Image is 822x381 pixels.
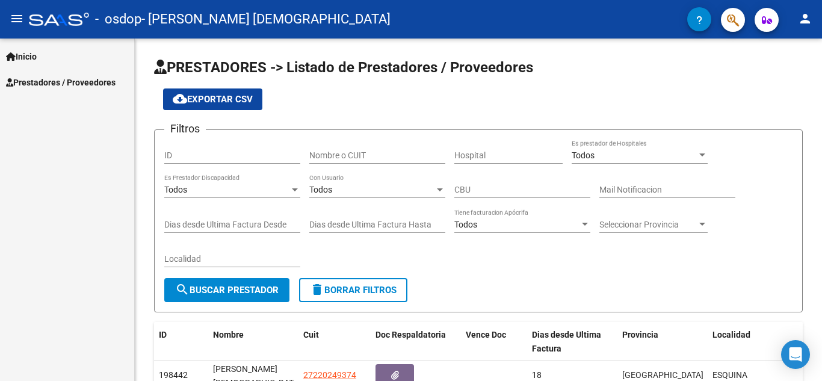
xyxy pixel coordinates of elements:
[466,330,506,339] span: Vence Doc
[309,185,332,194] span: Todos
[164,185,187,194] span: Todos
[310,282,324,297] mat-icon: delete
[532,330,601,353] span: Dias desde Ultima Factura
[95,6,141,33] span: - osdop
[6,50,37,63] span: Inicio
[781,340,810,369] div: Open Intercom Messenger
[164,120,206,137] h3: Filtros
[622,370,703,380] span: [GEOGRAPHIC_DATA]
[159,330,167,339] span: ID
[572,150,595,160] span: Todos
[299,278,407,302] button: Borrar Filtros
[159,370,188,380] span: 198442
[10,11,24,26] mat-icon: menu
[154,59,533,76] span: PRESTADORES -> Listado de Prestadores / Proveedores
[303,330,319,339] span: Cuit
[310,285,397,296] span: Borrar Filtros
[173,94,253,105] span: Exportar CSV
[798,11,812,26] mat-icon: person
[154,322,208,362] datatable-header-cell: ID
[708,322,798,362] datatable-header-cell: Localidad
[532,370,542,380] span: 18
[164,278,289,302] button: Buscar Prestador
[617,322,708,362] datatable-header-cell: Provincia
[622,330,658,339] span: Provincia
[175,285,279,296] span: Buscar Prestador
[527,322,617,362] datatable-header-cell: Dias desde Ultima Factura
[141,6,391,33] span: - [PERSON_NAME] [DEMOGRAPHIC_DATA]
[6,76,116,89] span: Prestadores / Proveedores
[375,330,446,339] span: Doc Respaldatoria
[175,282,190,297] mat-icon: search
[303,370,356,380] span: 27220249374
[173,91,187,106] mat-icon: cloud_download
[454,220,477,229] span: Todos
[712,330,750,339] span: Localidad
[208,322,298,362] datatable-header-cell: Nombre
[599,220,697,230] span: Seleccionar Provincia
[298,322,371,362] datatable-header-cell: Cuit
[163,88,262,110] button: Exportar CSV
[712,370,747,380] span: ESQUINA
[461,322,527,362] datatable-header-cell: Vence Doc
[213,330,244,339] span: Nombre
[371,322,461,362] datatable-header-cell: Doc Respaldatoria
